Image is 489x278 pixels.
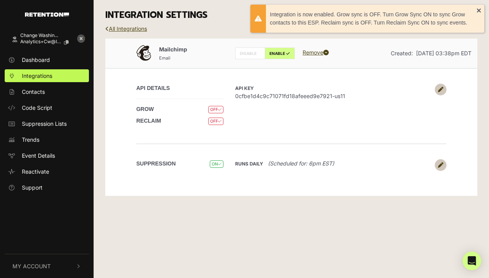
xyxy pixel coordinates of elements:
button: My Account [5,254,89,278]
span: Suppression Lists [22,120,67,128]
span: Dashboard [22,56,50,64]
label: API DETAILS [136,84,170,92]
a: Contacts [5,85,89,98]
label: ENABLE [265,48,295,59]
span: Support [22,183,43,192]
span: analytics+cw@iron... [20,39,61,44]
a: Trends [5,133,89,146]
i: (Scheduled for: 6pm EST) [268,160,334,167]
span: Contacts [22,88,45,96]
a: Dashboard [5,53,89,66]
h3: INTEGRATION SETTINGS [105,10,477,21]
span: Trends [22,135,39,144]
span: ON [210,160,223,168]
span: Event Details [22,151,55,160]
a: Remove [303,49,329,56]
a: Event Details [5,149,89,162]
span: Reactivate [22,167,49,176]
span: OFF [208,118,223,125]
label: GROW [136,105,154,113]
div: Change Washin... [20,33,75,38]
span: OFF [208,106,223,113]
div: Integration is now enabled. Grow sync is OFF. Turn Grow Sync ON to sync Grow contacts to this ESP... [270,11,477,27]
strong: Runs daily [235,161,263,167]
strong: API Key [235,85,254,91]
a: Reactivate [5,165,89,178]
img: Mailchimp [136,45,152,61]
a: All Integrations [105,25,147,32]
span: Mailchimp [159,46,187,53]
a: Support [5,181,89,194]
label: DISABLE [235,48,265,59]
span: Integrations [22,72,52,80]
span: [DATE] 03:38pm EDT [416,50,471,56]
span: My Account [12,262,51,270]
a: Code Script [5,101,89,114]
label: RECLAIM [136,117,161,125]
span: 0cfbe1d4c9c71071fd18afeeed9e7921-us11 [235,92,431,100]
div: Open Intercom Messenger [462,252,481,270]
span: Created: [391,50,413,56]
img: Retention.com [25,12,69,17]
label: SUPPRESSION [136,160,175,168]
span: Code Script [22,104,52,112]
a: Integrations [5,69,89,82]
a: Suppression Lists [5,117,89,130]
a: Change Washin... analytics+cw@iron... [5,29,73,50]
small: Email [159,55,170,61]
